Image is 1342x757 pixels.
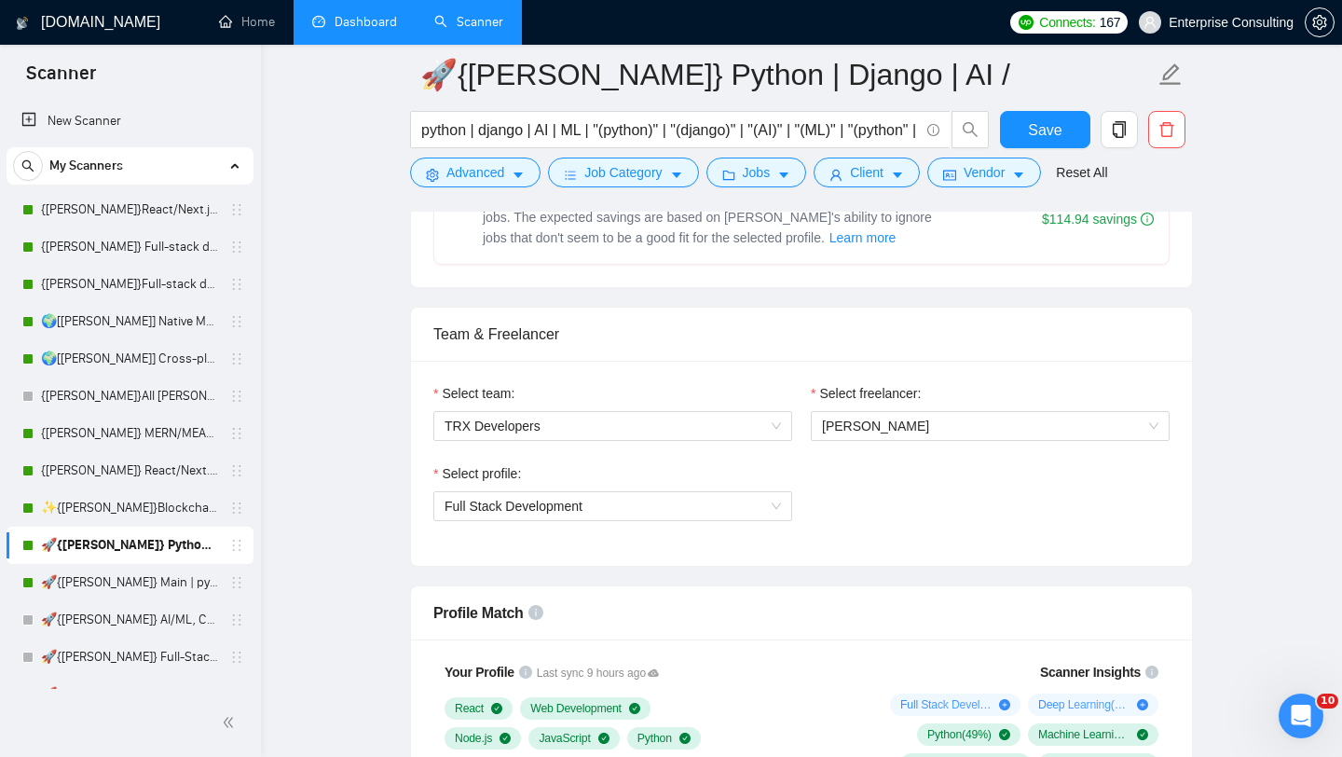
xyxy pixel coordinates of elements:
a: {[PERSON_NAME]}Full-stack devs WW (<1 month) - pain point [41,266,218,303]
span: 167 [1100,12,1120,33]
span: check-circle [1137,729,1148,740]
span: Node.js [455,731,492,746]
button: setting [1305,7,1335,37]
a: Reset All [1056,162,1107,183]
span: Learn more [829,227,897,248]
a: dashboardDashboard [312,14,397,30]
span: info-circle [528,605,543,620]
button: userClientcaret-down [814,158,920,187]
span: info-circle [927,124,939,136]
span: holder [229,575,244,590]
a: 🚀{[PERSON_NAME]} AI/ML, Custom Models, and LLM Development [41,601,218,639]
span: Scanner [11,60,111,99]
span: Python [637,731,672,746]
span: info-circle [519,666,532,679]
span: caret-down [777,168,790,182]
a: 🚀{[PERSON_NAME]} Python AI/ML Integrations [41,676,218,713]
span: check-circle [679,733,691,744]
a: {[PERSON_NAME]} MERN/MEAN (Enterprise & SaaS) [41,415,218,452]
button: search [13,151,43,181]
span: Your Profile [445,665,514,680]
span: holder [229,351,244,366]
button: Save [1000,111,1090,148]
span: copy [1102,121,1137,138]
span: holder [229,538,244,553]
a: 🚀{[PERSON_NAME]} Python | Django | AI / [41,527,218,564]
span: Scanner Insights [1040,666,1141,679]
button: search [952,111,989,148]
a: homeHome [219,14,275,30]
button: delete [1148,111,1185,148]
span: setting [426,168,439,182]
span: TRX Developers [445,412,781,440]
span: holder [229,426,244,441]
span: double-left [222,713,240,732]
button: barsJob Categorycaret-down [548,158,698,187]
img: logo [16,8,29,38]
span: delete [1149,121,1185,138]
span: Python ( 49 %) [927,727,992,742]
span: search [14,159,42,172]
span: Last sync 9 hours ago [537,665,659,682]
a: {[PERSON_NAME]}All [PERSON_NAME] - web [НАДО ПЕРЕДЕЛАТЬ] [41,378,218,415]
input: Scanner name... [420,51,1155,98]
span: Full Stack Development [445,499,582,514]
span: check-circle [598,733,609,744]
a: 🌍[[PERSON_NAME]] Native Mobile WW [41,303,218,340]
span: user [829,168,842,182]
span: JavaScript [539,731,590,746]
span: holder [229,202,244,217]
span: plus-circle [999,699,1010,710]
li: New Scanner [7,103,253,140]
a: {[PERSON_NAME]} React/Next.js/Node.js (Long-term, All Niches) [41,452,218,489]
span: check-circle [491,703,502,714]
span: Advanced [446,162,504,183]
a: 🚀{[PERSON_NAME]} Full-Stack Python (Backend + Frontend) [41,639,218,676]
span: Web Development [530,701,622,716]
span: Profile Match [433,605,524,621]
span: search [952,121,988,138]
span: check-circle [999,729,1010,740]
div: Team & Freelancer [433,308,1170,361]
span: holder [229,612,244,627]
img: upwork-logo.png [1019,15,1034,30]
span: idcard [943,168,956,182]
span: 10 [1317,694,1338,709]
span: Machine Learning ( 30 %) [1038,727,1130,742]
span: holder [229,240,244,255]
span: edit [1158,62,1183,87]
span: check-circle [500,733,511,744]
a: 🌍[[PERSON_NAME]] Cross-platform Mobile WW [41,340,218,378]
span: holder [229,501,244,516]
label: Select freelancer: [811,383,921,404]
span: check-circle [629,703,640,714]
button: settingAdvancedcaret-down [410,158,541,187]
input: Search Freelance Jobs... [421,118,919,142]
a: ✨{[PERSON_NAME]}Blockchain WW [41,489,218,527]
a: New Scanner [21,103,239,140]
span: Connects: [1039,12,1095,33]
span: holder [229,650,244,665]
a: 🚀{[PERSON_NAME]} Main | python | django | AI (+less than 30 h) [41,564,218,601]
span: Client [850,162,883,183]
button: copy [1101,111,1138,148]
span: Save [1028,118,1061,142]
span: Extends Sardor AI by learning from your feedback and automatically qualifying jobs. The expected ... [483,191,935,245]
a: setting [1305,15,1335,30]
span: Select profile: [442,463,521,484]
button: folderJobscaret-down [706,158,807,187]
span: holder [229,463,244,478]
button: idcardVendorcaret-down [927,158,1041,187]
span: user [1143,16,1157,29]
span: caret-down [512,168,525,182]
a: searchScanner [434,14,503,30]
span: React [455,701,484,716]
span: caret-down [891,168,904,182]
span: My Scanners [49,147,123,185]
span: plus-circle [1137,699,1148,710]
span: Vendor [964,162,1005,183]
div: $114.94 savings [1042,210,1154,228]
span: [PERSON_NAME] [822,419,929,434]
span: folder [722,168,735,182]
label: Select team: [433,383,514,404]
